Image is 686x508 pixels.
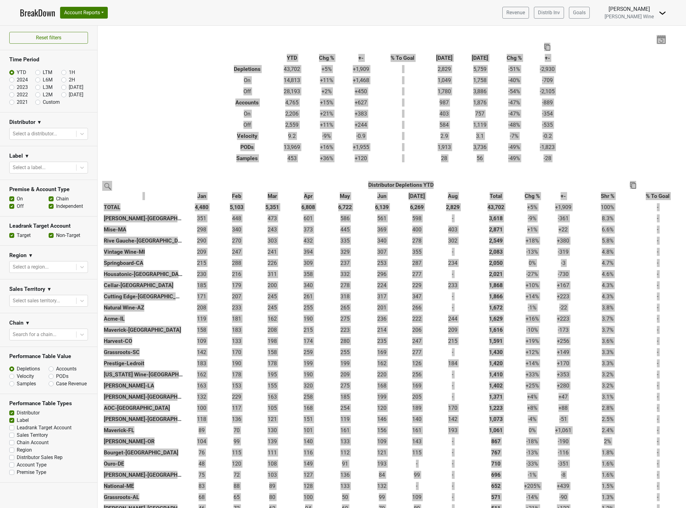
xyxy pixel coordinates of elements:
[274,63,310,75] td: 43,702
[310,52,343,63] th: Chg %
[544,190,583,202] th: +-: activate to sort column ascending
[365,202,400,213] th: 6,139
[583,235,632,246] td: 5.8%
[534,7,564,19] a: Distrib Inv
[221,259,252,267] div: 288
[426,119,462,130] td: 584
[256,237,289,245] div: 303
[343,119,379,130] td: +244
[632,224,683,235] td: -
[310,130,343,142] td: -9 %
[471,213,521,224] th: 3618.000
[426,130,462,142] td: 2.9
[632,190,683,202] th: % To Goal: activate to sort column ascending
[326,224,364,235] td: 445.167
[186,259,218,267] div: 215
[43,91,53,99] label: L2M
[343,108,379,119] td: +383
[471,235,521,246] th: 2548.753
[434,213,471,224] td: 0
[47,286,52,293] span: ▼
[426,75,462,86] td: 1,049
[583,257,632,269] td: 4.7%
[498,97,531,108] td: -47 %
[254,224,291,235] td: 243
[401,248,433,256] div: 355
[399,257,434,269] td: 286.834
[436,226,470,234] div: 403
[498,75,531,86] td: -40 %
[436,214,470,222] div: -
[310,108,343,119] td: +21 %
[343,86,379,97] td: +450
[545,214,582,222] div: -361
[521,269,544,280] td: -27 %
[17,373,34,380] label: Velocity
[605,5,654,13] div: [PERSON_NAME]
[17,439,49,446] label: Chain Account
[292,248,324,256] div: 394
[583,269,632,280] td: 4.6%
[365,190,400,202] th: Jun: activate to sort column ascending
[583,190,632,202] th: Shr %: activate to sort column ascending
[291,213,326,224] td: 601
[527,204,537,210] span: +5%
[343,97,379,108] td: +627
[17,461,46,469] label: Account Type
[9,32,88,44] button: Reset filters
[426,153,462,164] td: 28
[498,130,531,142] td: -7 %
[186,270,218,278] div: 230
[102,190,184,202] th: &nbsp;: activate to sort column ascending
[292,226,324,234] div: 373
[399,213,434,224] td: 598
[434,246,471,257] td: 0
[219,202,254,213] th: 5,103
[102,257,184,269] th: Springboard-CA
[521,224,544,235] td: +1 %
[56,232,80,239] label: Non-Target
[531,119,564,130] td: -535
[274,52,310,63] th: YTD
[326,202,364,213] th: 6,722
[17,91,28,99] label: 2022
[219,213,254,224] td: 448
[473,214,519,222] div: 3,618
[17,76,28,84] label: 2024
[365,213,400,224] td: 561
[274,97,310,108] td: 4,765
[220,142,274,153] th: PODs
[9,56,88,63] h3: Time Period
[365,246,400,257] td: 307.32
[220,63,274,75] th: Depletions
[219,190,254,202] th: Feb: activate to sort column ascending
[221,214,252,222] div: 448
[274,86,310,97] td: 28,193
[462,97,498,108] td: 1,876
[498,52,531,63] th: Chg %
[630,182,636,189] img: Copy to clipboard
[9,286,45,292] h3: Sales Territory
[9,320,24,326] h3: Chain
[436,248,470,256] div: -
[219,235,254,246] td: 269.582
[102,235,184,246] th: Rive Gauche-[GEOGRAPHIC_DATA]
[102,246,184,257] th: Vintage Wine-MI
[473,259,519,267] div: 2,050
[43,69,52,76] label: LTM
[291,190,326,202] th: Apr: activate to sort column ascending
[186,248,218,256] div: 209
[326,269,364,280] td: 331.916
[17,446,32,454] label: Region
[186,214,218,222] div: 351
[632,213,683,224] td: -
[219,246,254,257] td: 247.37
[24,152,29,160] span: ▼
[545,226,582,234] div: +22
[531,153,564,164] td: -28
[184,246,219,257] td: 209.2
[473,237,519,245] div: 2,549
[583,246,632,257] td: 4.8%
[184,224,219,235] td: 297.501
[632,257,683,269] td: -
